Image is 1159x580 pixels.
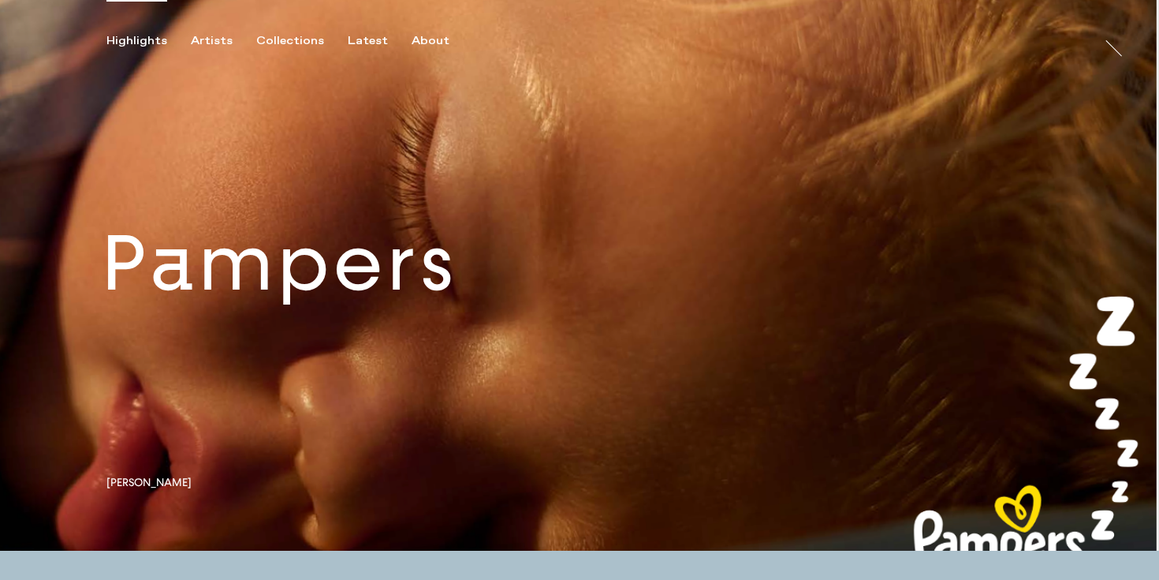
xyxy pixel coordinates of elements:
[106,34,167,48] div: Highlights
[412,34,473,48] button: About
[412,34,449,48] div: About
[348,34,412,48] button: Latest
[348,34,388,48] div: Latest
[256,34,324,48] div: Collections
[191,34,256,48] button: Artists
[106,34,191,48] button: Highlights
[191,34,233,48] div: Artists
[256,34,348,48] button: Collections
